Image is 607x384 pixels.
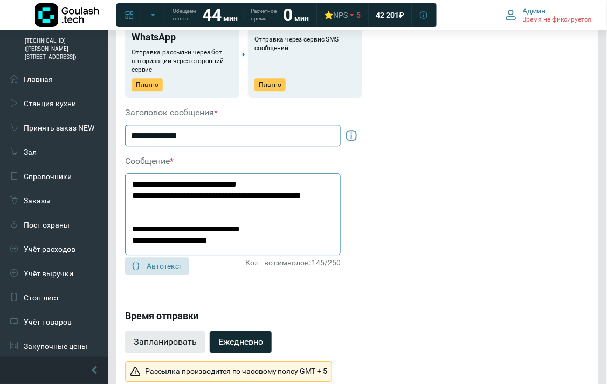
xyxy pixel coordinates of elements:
[125,257,189,275] button: Автотекст
[254,78,286,91] div: Платно
[333,11,348,19] span: NPS
[324,10,348,20] div: ⭐
[35,3,99,27] img: Логотип компании Goulash.tech
[523,16,592,24] span: Время не фиксируется
[283,5,293,25] strong: 0
[125,310,199,323] h2: Время отправки
[223,14,238,23] span: мин
[376,10,399,20] span: 42 201
[399,10,404,20] span: ₽
[132,48,233,74] p: Отправка рассылки через бот авторизации через сторонний сервис
[523,6,546,16] span: Админ
[254,35,356,74] p: Отправка через сервис SMS сообщений
[318,5,367,25] a: ⭐NPS 5
[251,8,277,23] span: Расчетное время
[499,4,598,26] button: Админ Время не фиксируется
[369,5,411,25] a: 42 201 ₽
[125,106,341,119] div: Заголовок сообщения
[218,336,263,348] span: Ежедневно
[125,361,332,382] div: Рассылка производится по часовому поясу GMT + 5
[125,155,341,168] div: Сообщение
[356,10,361,20] span: 5
[132,78,163,91] div: Платно
[202,5,222,25] strong: 44
[166,5,315,25] a: Обещаем гостю 44 мин Расчетное время 0 мин
[132,18,213,44] span: Revvy — WhatsApp
[294,14,309,23] span: мин
[173,8,196,23] span: Обещаем гостю
[246,257,341,275] span: Кол - во символов: 145/250
[134,336,197,348] span: Запланировать
[147,261,183,271] span: Автотекст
